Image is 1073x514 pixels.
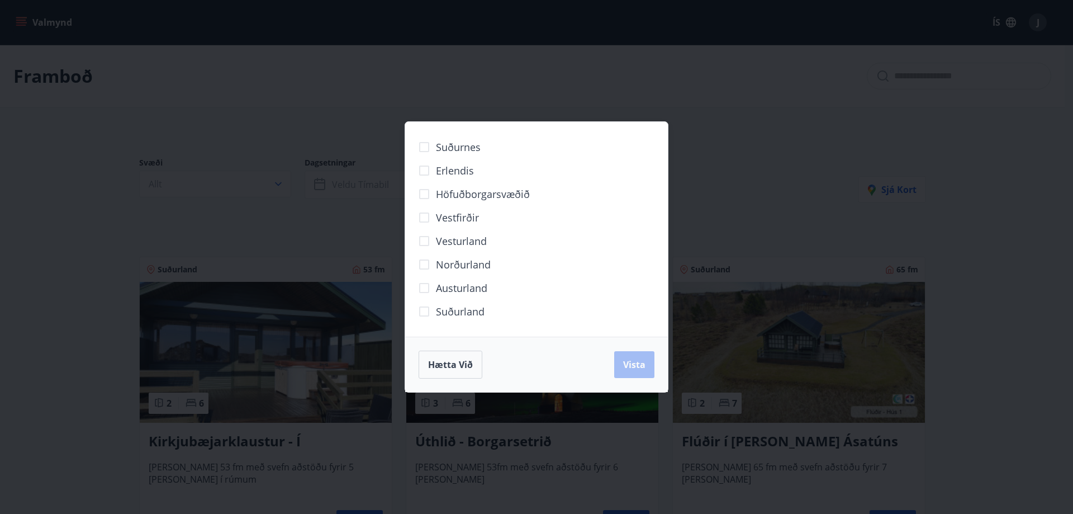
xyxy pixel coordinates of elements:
span: Erlendis [436,163,474,178]
span: Vesturland [436,234,487,248]
span: Austurland [436,281,487,295]
button: Hætta við [419,351,482,379]
span: Norðurland [436,257,491,272]
span: Höfuðborgarsvæðið [436,187,530,201]
span: Hætta við [428,359,473,371]
span: Suðurnes [436,140,481,154]
span: Vestfirðir [436,210,479,225]
span: Suðurland [436,304,485,319]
